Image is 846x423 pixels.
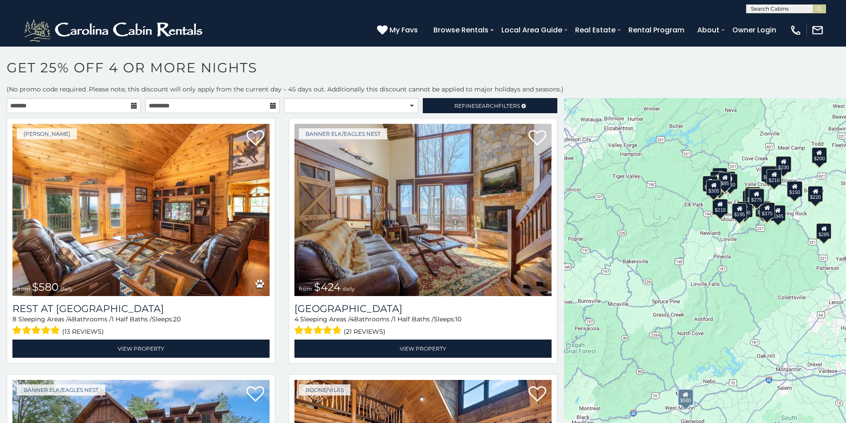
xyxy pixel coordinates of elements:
a: View Property [294,340,552,358]
span: (21 reviews) [344,326,385,337]
div: $200 [710,171,725,187]
div: $275 [749,189,764,205]
a: View Property [12,340,270,358]
a: Rest at Mountain Crest from $580 daily [12,124,270,296]
h3: Mountain Heart Lodge [294,303,552,315]
div: $230 [720,171,735,187]
div: $230 [776,156,791,172]
a: [GEOGRAPHIC_DATA] [294,303,552,315]
a: Banner Elk/Eagles Nest [17,384,105,395]
span: Refine Filters [454,103,520,109]
span: from [17,285,30,292]
span: from [299,285,312,292]
div: $375 [755,201,771,217]
a: Add to favorites [246,385,264,404]
div: $285 [816,223,831,239]
span: $424 [314,281,341,293]
span: 1 Half Baths / [393,315,434,323]
div: $220 [808,186,823,202]
div: $200 [812,147,827,163]
a: Add to favorites [528,385,546,404]
a: Rest at [GEOGRAPHIC_DATA] [12,303,270,315]
div: $345 [771,205,786,221]
span: 4 [294,315,298,323]
a: Local Area Guide [497,22,567,38]
div: $210 [713,199,728,215]
span: $580 [32,281,59,293]
a: [PERSON_NAME] [17,128,77,139]
a: RefineSearchFilters [423,98,557,113]
a: Banner Elk/Eagles Nest [299,128,387,139]
div: $190 [738,202,753,217]
span: 10 [455,315,461,323]
a: Owner Login [728,22,781,38]
div: $290 [712,168,727,184]
span: daily [342,285,355,292]
h3: Rest at Mountain Crest [12,303,270,315]
div: Sleeping Areas / Bathrooms / Sleeps: [294,315,552,337]
div: $580 [678,389,694,406]
div: $195 [732,203,747,219]
a: Boone/Vilas [299,384,350,395]
a: About [693,22,724,38]
div: $85 [719,172,731,188]
span: My Favs [389,24,418,36]
div: $230 [743,190,758,206]
div: $150 [787,181,802,197]
span: 4 [68,315,72,323]
div: Sleeping Areas / Bathrooms / Sleeps: [12,315,270,337]
a: Rental Program [624,22,689,38]
span: 20 [173,315,181,323]
div: $210 [767,169,782,185]
a: Add to favorites [246,129,264,148]
div: $400 [746,187,761,203]
div: $305 [706,180,721,196]
div: $295 [703,176,718,192]
span: 4 [350,315,354,323]
div: $375 [760,202,775,218]
a: My Favs [377,24,420,36]
img: Rest at Mountain Crest [12,124,270,296]
a: Real Estate [571,22,620,38]
a: Browse Rentals [429,22,493,38]
div: $205 [745,188,760,204]
div: $460 [762,166,777,182]
span: (13 reviews) [62,326,104,337]
img: White-1-2.png [22,17,207,43]
span: 8 [12,315,16,323]
a: Add to favorites [528,129,546,148]
span: Search [475,103,498,109]
img: phone-regular-white.png [790,24,802,36]
span: 1 Half Baths / [111,315,152,323]
a: Mountain Heart Lodge from $424 daily [294,124,552,296]
span: daily [60,285,73,292]
img: Mountain Heart Lodge [294,124,552,296]
img: mail-regular-white.png [811,24,824,36]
